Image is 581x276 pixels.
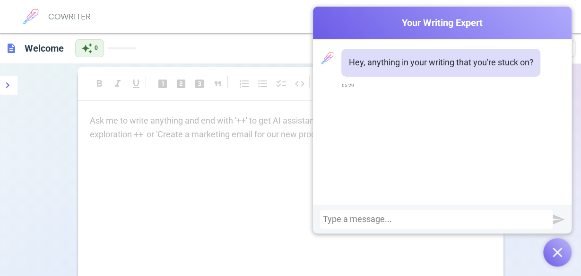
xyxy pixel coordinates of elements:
[157,78,168,89] span: looks_one
[553,214,564,225] img: Send
[94,78,105,89] span: format_bold
[6,43,17,54] span: description
[553,248,562,257] img: Open chat
[19,5,43,28] img: brand logo
[348,56,533,70] p: Hey, anything in your writing that you're stuck on?
[21,39,68,58] h6: Click to edit title
[276,78,287,89] span: checklist
[257,78,269,89] span: format_list_bulleted
[512,3,553,31] a: My Profile
[294,78,305,89] span: code
[95,44,98,53] span: 0
[175,78,187,89] span: looks_two
[363,3,399,31] a: Products
[130,78,142,89] span: format_underlined
[418,3,442,31] a: About
[48,12,91,21] h6: COWRITER
[318,49,337,68] img: profile
[341,79,354,93] span: 05:29
[81,43,93,54] span: auto_awesome
[194,78,205,89] span: looks_3
[212,78,224,89] span: format_quote
[461,3,493,31] a: Contact
[112,78,123,89] span: format_italic
[313,16,572,30] span: Your Writing Expert
[239,78,250,89] span: format_list_numbered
